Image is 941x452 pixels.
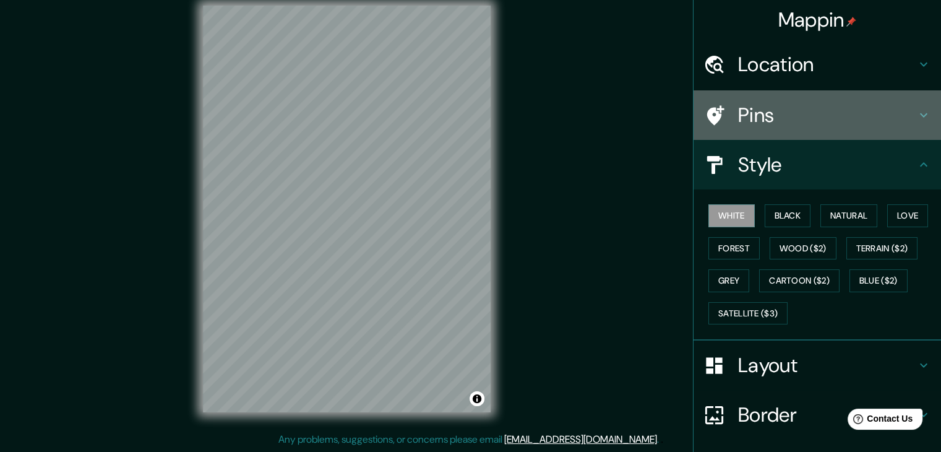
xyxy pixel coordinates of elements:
[694,140,941,189] div: Style
[694,40,941,89] div: Location
[820,204,877,227] button: Natural
[759,269,840,292] button: Cartoon ($2)
[708,204,755,227] button: White
[846,17,856,27] img: pin-icon.png
[846,237,918,260] button: Terrain ($2)
[738,152,916,177] h4: Style
[765,204,811,227] button: Black
[831,404,927,438] iframe: Help widget launcher
[504,433,657,446] a: [EMAIL_ADDRESS][DOMAIN_NAME]
[849,269,908,292] button: Blue ($2)
[778,7,857,32] h4: Mappin
[708,269,749,292] button: Grey
[738,103,916,128] h4: Pins
[708,237,760,260] button: Forest
[738,353,916,378] h4: Layout
[470,391,484,406] button: Toggle attribution
[708,302,788,325] button: Satellite ($3)
[203,6,491,412] canvas: Map
[694,341,941,390] div: Layout
[738,52,916,77] h4: Location
[694,90,941,140] div: Pins
[887,204,928,227] button: Love
[770,237,836,260] button: Wood ($2)
[694,390,941,440] div: Border
[659,432,661,447] div: .
[278,432,659,447] p: Any problems, suggestions, or concerns please email .
[661,432,663,447] div: .
[738,402,916,427] h4: Border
